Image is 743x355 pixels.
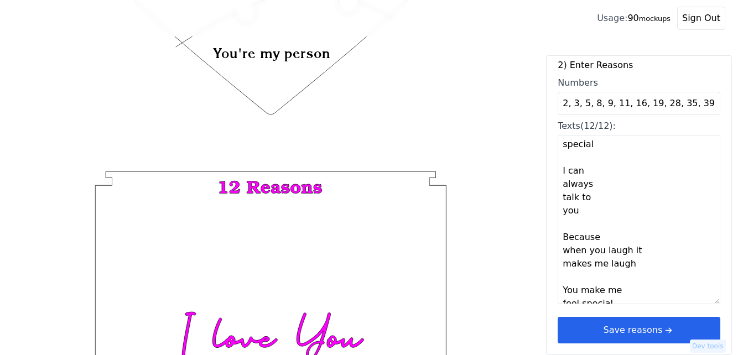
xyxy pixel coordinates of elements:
small: mockups [639,14,671,23]
input: Numbers [558,92,720,115]
div: Numbers [558,76,720,90]
svg: arrow right short [662,324,674,336]
text: You're my person [213,45,330,61]
div: Texts [558,119,720,133]
div: 90 [597,12,671,25]
span: Usage: [597,13,627,23]
button: Dev tools [690,340,726,353]
button: Save reasonsarrow right short [558,317,720,343]
textarea: Texts(12/12): [558,135,720,304]
label: 2) Enter Reasons [558,59,720,72]
span: (12/12): [580,121,616,131]
button: Sign Out [677,7,725,30]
